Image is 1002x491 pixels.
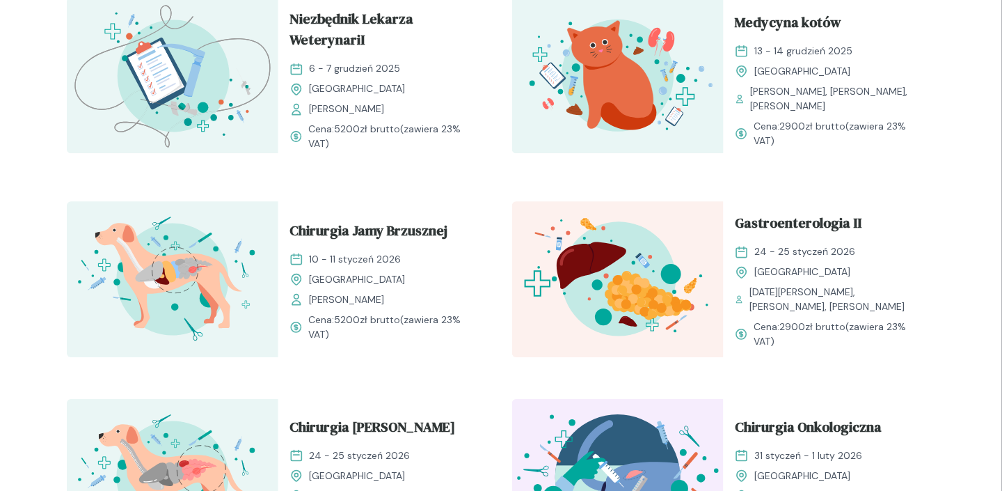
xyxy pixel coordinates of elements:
[334,123,400,135] span: 5200 zł brutto
[308,122,479,151] span: Cena: (zawiera 23% VAT)
[735,212,861,239] span: Gastroenterologia II
[735,416,882,443] span: Chirurgia Onkologiczna
[749,285,924,314] span: [DATE][PERSON_NAME], [PERSON_NAME], [PERSON_NAME]
[754,320,924,349] span: Cena: (zawiera 23% VAT)
[309,469,405,483] span: [GEOGRAPHIC_DATA]
[779,320,845,333] span: 2900 zł brutto
[309,81,405,96] span: [GEOGRAPHIC_DATA]
[754,265,850,279] span: [GEOGRAPHIC_DATA]
[289,8,479,56] a: Niezbędnik Lekarza WeterynariI
[67,201,278,357] img: aHfRokMqNJQqH-fc_ChiruJB_T.svg
[735,12,924,38] a: Medycyna kotów
[289,220,479,247] a: Chirurgia Jamy Brzusznej
[754,119,924,148] span: Cena: (zawiera 23% VAT)
[309,293,384,307] span: [PERSON_NAME]
[754,449,862,463] span: 31 styczeń - 1 luty 2026
[289,220,447,247] span: Chirurgia Jamy Brzusznej
[308,313,479,342] span: Cena: (zawiera 23% VAT)
[735,416,924,443] a: Chirurgia Onkologiczna
[735,212,924,239] a: Gastroenterologia II
[309,102,384,116] span: [PERSON_NAME]
[754,44,852,59] span: 13 - 14 grudzień 2025
[754,64,850,79] span: [GEOGRAPHIC_DATA]
[289,416,479,443] a: Chirurgia [PERSON_NAME]
[289,416,455,443] span: Chirurgia [PERSON_NAME]
[779,120,845,132] span: 2900 zł brutto
[334,313,400,326] span: 5200 zł brutto
[512,201,724,357] img: ZxkxEIF3NbkBX8eR_GastroII_T.svg
[735,12,841,38] span: Medycyna kotów
[754,244,855,259] span: 24 - 25 styczeń 2026
[309,449,410,463] span: 24 - 25 styczeń 2026
[309,252,401,267] span: 10 - 11 styczeń 2026
[754,469,850,483] span: [GEOGRAPHIC_DATA]
[751,84,924,114] span: [PERSON_NAME], [PERSON_NAME], [PERSON_NAME]
[309,272,405,287] span: [GEOGRAPHIC_DATA]
[309,61,400,76] span: 6 - 7 grudzień 2025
